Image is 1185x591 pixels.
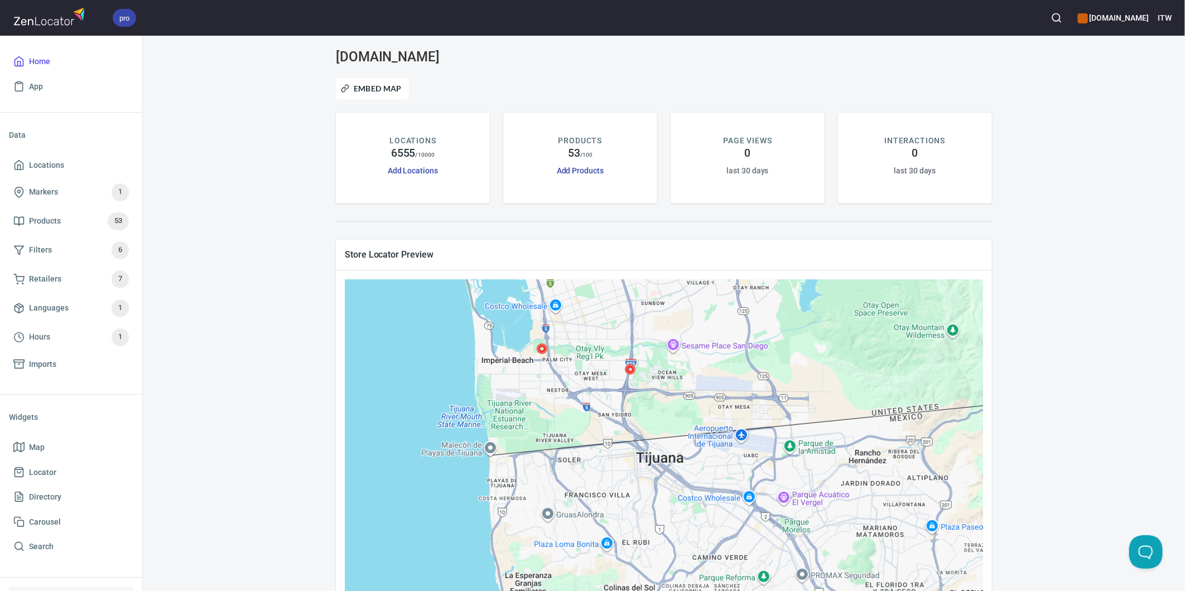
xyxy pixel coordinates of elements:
p: PRODUCTS [558,135,603,147]
span: Carousel [29,515,61,529]
span: Imports [29,357,56,371]
h6: last 30 days [726,164,768,177]
p: PAGE VIEWS [723,135,772,147]
a: Imports [9,352,133,377]
a: Languages1 [9,294,133,323]
a: Add Products [557,166,604,175]
span: Products [29,214,61,228]
a: Search [9,534,133,559]
span: 1 [112,302,129,314]
img: zenlocator [13,4,88,28]
button: color-CE600E [1078,13,1088,23]
a: Carousel [9,510,133,535]
span: Store Locator Preview [345,249,983,260]
span: 1 [112,331,129,343]
a: Directory [9,485,133,510]
span: 7 [112,273,129,285]
span: Locations [29,158,64,172]
span: Locator [29,466,56,479]
p: INTERACTIONS [885,135,946,147]
span: Hours [29,330,50,344]
span: Embed Map [343,82,402,95]
p: / 100 [580,151,592,159]
li: Widgets [9,404,133,430]
a: Filters6 [9,236,133,265]
p: LOCATIONS [389,135,436,147]
button: Search [1044,6,1069,30]
h4: 53 [568,147,580,160]
span: pro [113,12,136,24]
h4: 0 [745,147,751,160]
a: App [9,74,133,99]
h4: 6555 [391,147,416,160]
p: / 10000 [416,151,435,159]
a: Hours1 [9,323,133,352]
span: 1 [112,186,129,198]
iframe: Help Scout Beacon - Open [1129,535,1163,569]
span: Filters [29,243,52,257]
a: Markers1 [9,178,133,207]
span: App [29,80,43,94]
h6: [DOMAIN_NAME] [1078,12,1149,24]
a: Products53 [9,207,133,236]
button: Embed Map [336,78,409,99]
span: Languages [29,301,69,315]
span: Directory [29,490,61,504]
span: Search [29,540,54,554]
span: 53 [108,215,129,227]
h6: last 30 days [894,164,936,177]
h4: 0 [912,147,918,160]
span: Home [29,55,50,69]
a: Home [9,49,133,74]
span: Map [29,440,45,454]
a: Locator [9,460,133,485]
li: Data [9,122,133,148]
div: pro [113,9,136,27]
a: Locations [9,153,133,178]
a: Map [9,435,133,460]
div: Manage your apps [1078,6,1149,30]
a: Retailers7 [9,265,133,294]
h6: ITW [1158,12,1172,24]
span: Markers [29,185,58,199]
a: Add Locations [388,166,438,175]
span: Retailers [29,272,61,286]
h3: [DOMAIN_NAME] [336,49,546,65]
span: 6 [112,244,129,256]
button: ITW [1158,6,1172,30]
